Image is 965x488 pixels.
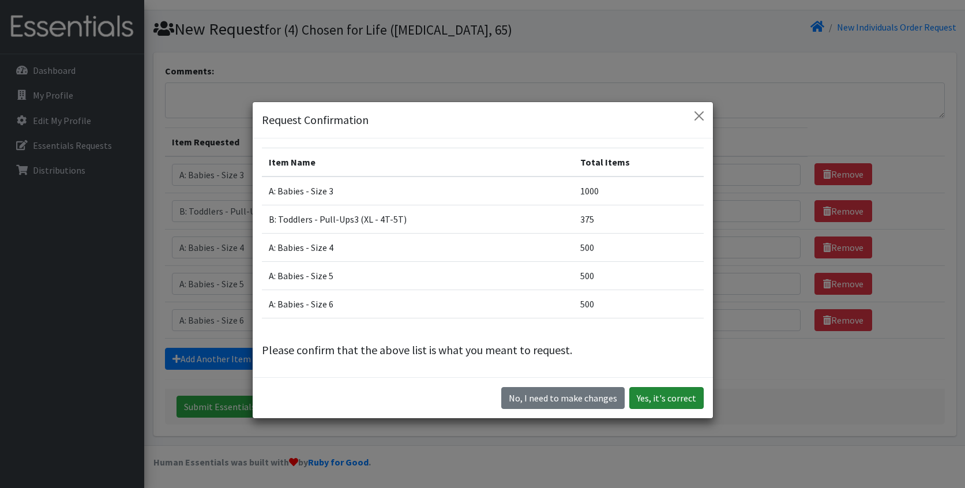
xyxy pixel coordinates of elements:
button: Close [690,107,708,125]
td: A: Babies - Size 5 [262,262,573,290]
td: 1000 [573,177,704,205]
th: Total Items [573,148,704,177]
td: A: Babies - Size 4 [262,234,573,262]
td: 500 [573,290,704,318]
p: Please confirm that the above list is what you meant to request. [262,341,704,359]
td: 500 [573,234,704,262]
td: B: Toddlers - Pull-Ups3 (XL - 4T-5T) [262,205,573,234]
td: A: Babies - Size 6 [262,290,573,318]
td: 500 [573,262,704,290]
button: Yes, it's correct [629,387,704,409]
td: A: Babies - Size 3 [262,177,573,205]
button: No I need to make changes [501,387,625,409]
td: 375 [573,205,704,234]
h5: Request Confirmation [262,111,369,129]
th: Item Name [262,148,573,177]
